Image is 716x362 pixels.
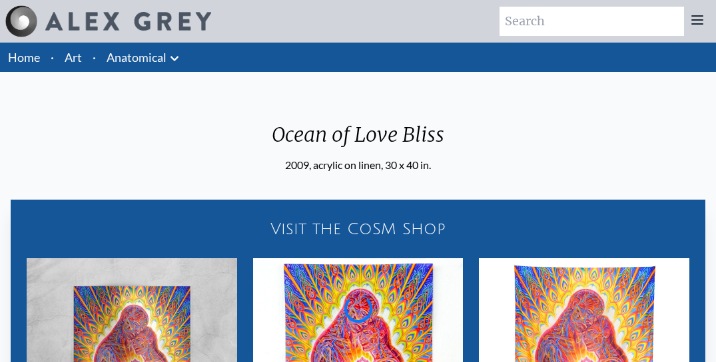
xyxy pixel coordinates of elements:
[500,7,684,36] input: Search
[87,43,101,72] li: ·
[45,43,59,72] li: ·
[65,48,82,67] a: Art
[8,50,40,65] a: Home
[19,208,697,250] a: Visit the CoSM Shop
[261,122,455,157] div: Ocean of Love Bliss
[107,48,167,67] a: Anatomical
[261,157,455,173] div: 2009, acrylic on linen, 30 x 40 in.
